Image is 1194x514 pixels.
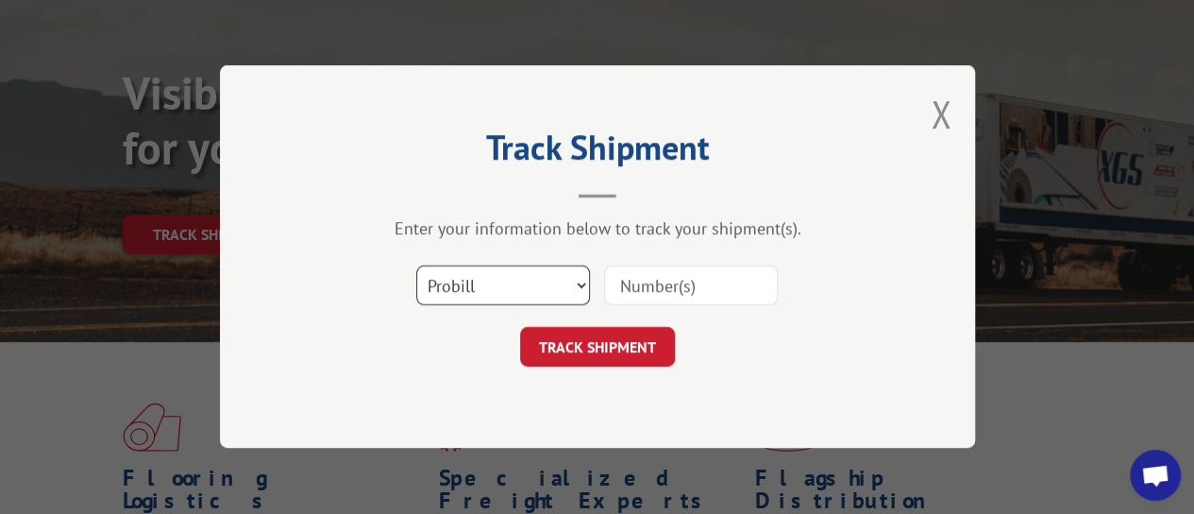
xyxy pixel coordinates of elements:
[314,218,881,240] div: Enter your information below to track your shipment(s).
[520,328,675,368] button: TRACK SHIPMENT
[314,134,881,170] h2: Track Shipment
[1130,450,1181,501] div: Open chat
[931,89,951,139] button: Close modal
[604,266,778,306] input: Number(s)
